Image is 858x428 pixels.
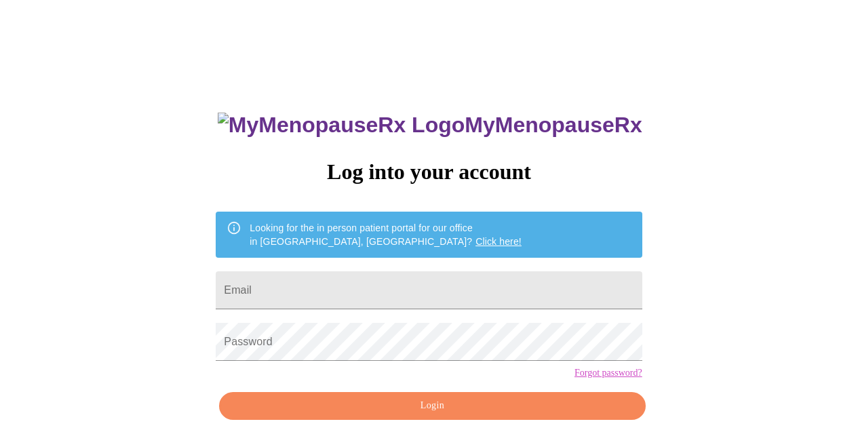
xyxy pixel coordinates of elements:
h3: Log into your account [216,159,642,184]
a: Forgot password? [574,368,642,378]
h3: MyMenopauseRx [218,113,642,138]
img: MyMenopauseRx Logo [218,113,465,138]
button: Login [219,392,645,420]
div: Looking for the in person patient portal for our office in [GEOGRAPHIC_DATA], [GEOGRAPHIC_DATA]? [250,216,522,254]
span: Login [235,397,629,414]
a: Click here! [475,236,522,247]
